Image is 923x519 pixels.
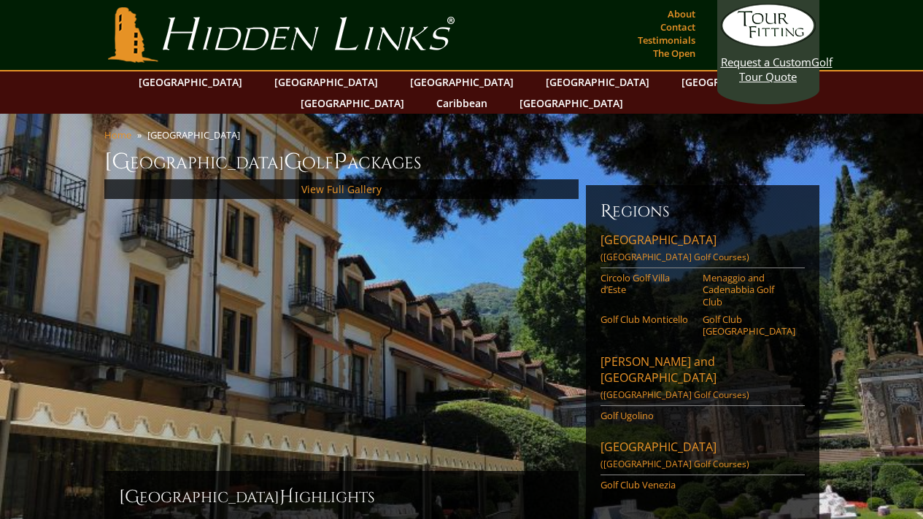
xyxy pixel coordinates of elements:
a: [GEOGRAPHIC_DATA] [403,71,521,93]
a: Request a CustomGolf Tour Quote [721,4,816,84]
h6: Regions [600,200,805,223]
a: Testimonials [634,30,699,50]
a: [GEOGRAPHIC_DATA] [538,71,657,93]
span: G [284,147,302,176]
span: Request a Custom [721,55,811,69]
a: [GEOGRAPHIC_DATA] [674,71,792,93]
a: Contact [657,17,699,37]
span: H [279,485,294,509]
a: About [664,4,699,24]
a: Golf Club [GEOGRAPHIC_DATA] [703,313,795,337]
a: Caribbean [429,93,495,114]
a: Home [104,128,131,141]
a: [GEOGRAPHIC_DATA] [131,71,250,93]
a: Golf Ugolino [600,410,693,421]
span: ([GEOGRAPHIC_DATA] Golf Courses) [600,251,749,263]
a: [GEOGRAPHIC_DATA] [267,71,385,93]
a: Circolo Golf Villa d’Este [600,272,693,296]
a: [GEOGRAPHIC_DATA] [293,93,412,114]
a: Golf Club Venezia [600,479,693,491]
a: [PERSON_NAME] and [GEOGRAPHIC_DATA]([GEOGRAPHIC_DATA] Golf Courses) [600,354,805,406]
a: The Open [649,43,699,63]
a: [GEOGRAPHIC_DATA]([GEOGRAPHIC_DATA] Golf Courses) [600,232,805,268]
li: [GEOGRAPHIC_DATA] [147,128,246,141]
h2: [GEOGRAPHIC_DATA] ighlights [119,485,564,509]
a: View Full Gallery [301,182,382,196]
a: Menaggio and Cadenabbia Golf Club [703,272,795,308]
h1: [GEOGRAPHIC_DATA] olf ackages [104,147,819,176]
a: Golf Club Monticello [600,313,693,325]
a: [GEOGRAPHIC_DATA] [512,93,630,114]
a: [GEOGRAPHIC_DATA]([GEOGRAPHIC_DATA] Golf Courses) [600,439,805,475]
span: ([GEOGRAPHIC_DATA] Golf Courses) [600,458,749,470]
span: P [333,147,347,176]
span: ([GEOGRAPHIC_DATA] Golf Courses) [600,389,749,401]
